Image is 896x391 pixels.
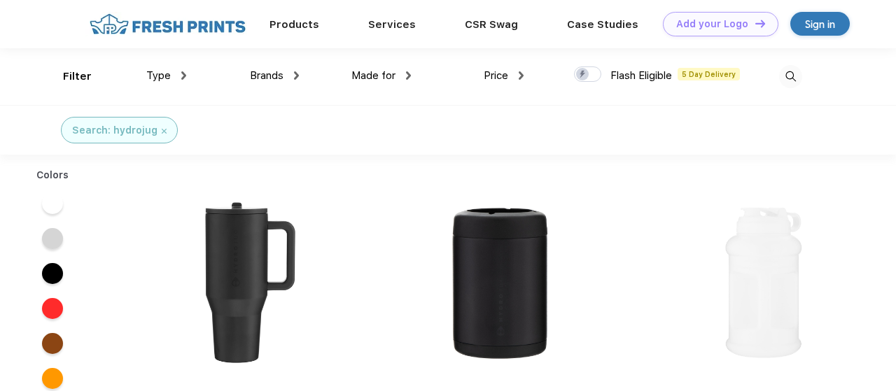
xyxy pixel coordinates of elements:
div: Search: hydrojug [72,123,157,138]
a: Products [269,18,319,31]
div: Add your Logo [676,18,748,30]
div: Filter [63,69,92,85]
img: dropdown.png [181,71,186,80]
img: filter_cancel.svg [162,129,167,134]
div: Colors [26,168,80,183]
span: Flash Eligible [610,69,672,82]
span: Type [146,69,171,82]
img: fo%20logo%202.webp [85,12,250,36]
img: DT [755,20,765,27]
img: func=resize&h=266 [407,190,593,376]
div: Sign in [805,16,835,32]
img: desktop_search.svg [779,65,802,88]
span: Price [484,69,508,82]
a: Sign in [790,12,850,36]
img: dropdown.png [406,71,411,80]
span: Brands [250,69,283,82]
span: Made for [351,69,395,82]
img: dropdown.png [519,71,524,80]
img: func=resize&h=266 [671,190,857,376]
img: dropdown.png [294,71,299,80]
img: func=resize&h=266 [143,190,330,376]
span: 5 Day Delivery [678,68,740,80]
